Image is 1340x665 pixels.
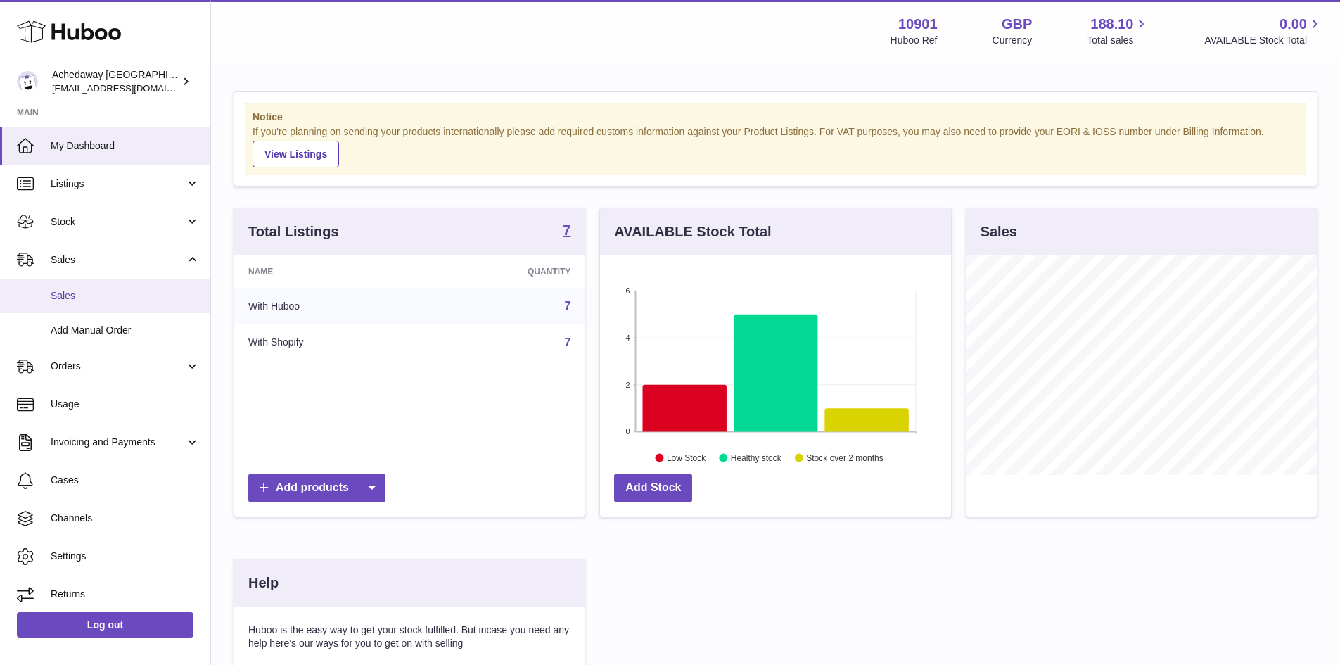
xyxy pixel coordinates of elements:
span: Stock [51,215,185,229]
strong: Notice [253,110,1298,124]
p: Huboo is the easy way to get your stock fulfilled. But incase you need any help here's our ways f... [248,623,570,650]
span: Sales [51,253,185,267]
a: View Listings [253,141,339,167]
span: Sales [51,289,200,303]
img: admin@newpb.co.uk [17,71,38,92]
td: With Shopify [234,324,423,361]
text: 0 [626,427,630,436]
text: Low Stock [667,452,706,462]
a: 188.10 Total sales [1087,15,1149,47]
a: Add Stock [614,474,692,502]
a: 0.00 AVAILABLE Stock Total [1204,15,1323,47]
text: Healthy stock [731,452,782,462]
a: Log out [17,612,193,638]
div: Achedaway [GEOGRAPHIC_DATA] [52,68,179,95]
h3: Sales [981,222,1017,241]
span: 0.00 [1280,15,1307,34]
h3: Help [248,574,279,593]
span: My Dashboard [51,139,200,153]
text: Stock over 2 months [807,452,883,462]
span: Total sales [1087,34,1149,47]
text: 6 [626,286,630,295]
span: Listings [51,177,185,191]
span: Channels [51,512,200,525]
span: Orders [51,360,185,373]
td: With Huboo [234,288,423,324]
div: Currency [993,34,1033,47]
strong: GBP [1002,15,1032,34]
span: Cases [51,474,200,487]
span: Invoicing and Payments [51,436,185,449]
th: Quantity [423,255,585,288]
span: Add Manual Order [51,324,200,337]
div: Huboo Ref [891,34,938,47]
h3: AVAILABLE Stock Total [614,222,771,241]
th: Name [234,255,423,288]
strong: 10901 [898,15,938,34]
span: AVAILABLE Stock Total [1204,34,1323,47]
span: Usage [51,398,200,411]
a: Add products [248,474,385,502]
h3: Total Listings [248,222,339,241]
span: [EMAIL_ADDRESS][DOMAIN_NAME] [52,82,207,94]
div: If you're planning on sending your products internationally please add required customs informati... [253,125,1298,167]
span: Returns [51,588,200,601]
a: 7 [563,223,570,240]
span: 188.10 [1090,15,1133,34]
text: 4 [626,334,630,342]
a: 7 [564,300,570,312]
text: 2 [626,380,630,388]
span: Settings [51,550,200,563]
strong: 7 [563,223,570,237]
a: 7 [564,336,570,348]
